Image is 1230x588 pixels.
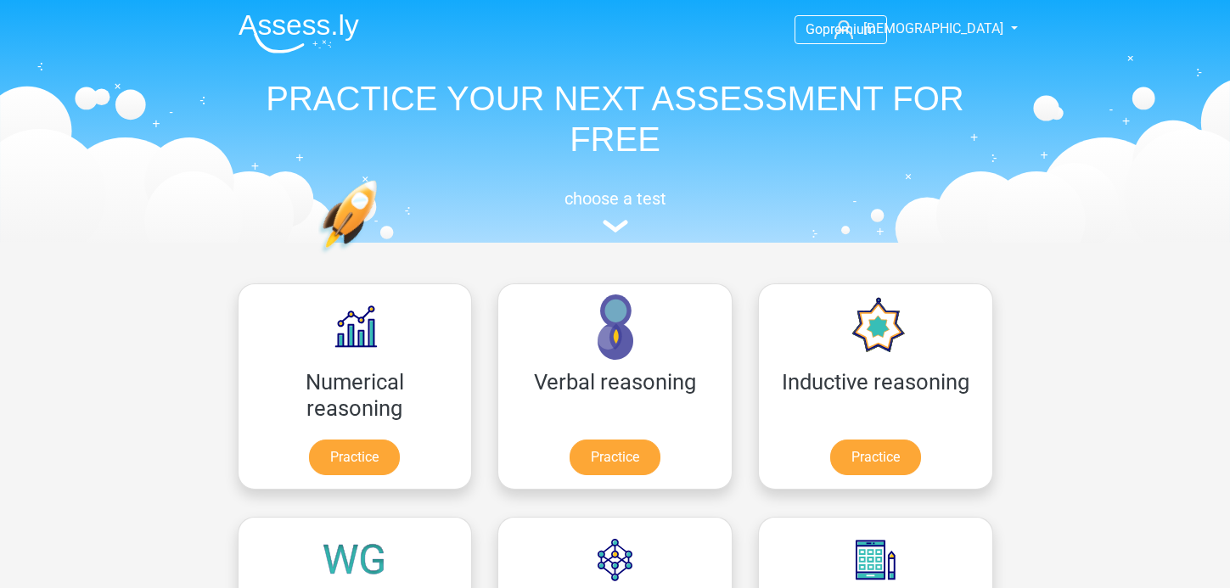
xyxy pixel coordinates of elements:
h1: PRACTICE YOUR NEXT ASSESSMENT FOR FREE [225,78,1006,160]
a: Practice [830,440,921,475]
a: Practice [309,440,400,475]
img: Assessly [239,14,359,53]
a: [DEMOGRAPHIC_DATA] [828,19,1005,39]
span: premium [823,21,876,37]
span: [DEMOGRAPHIC_DATA] [863,20,1003,36]
a: Practice [570,440,660,475]
img: assessment [603,220,628,232]
h5: choose a test [225,188,1006,209]
a: choose a test [225,188,1006,233]
img: practice [318,180,443,333]
span: Go [806,21,823,37]
a: Gopremium [795,18,886,41]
